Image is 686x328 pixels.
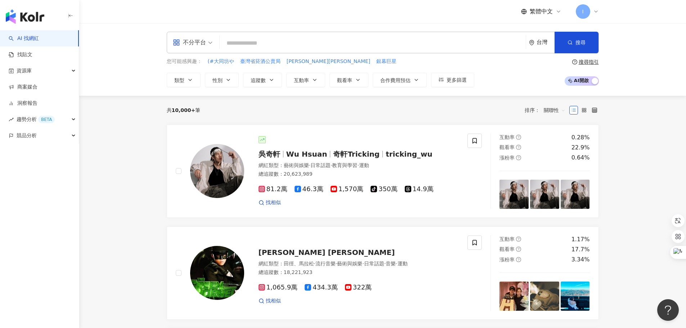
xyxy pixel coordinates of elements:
[259,297,281,305] a: 找相似
[371,185,397,193] span: 350萬
[294,77,309,83] span: 互動率
[386,261,396,266] span: 音樂
[337,77,352,83] span: 觀看率
[266,297,281,305] span: 找相似
[9,117,14,122] span: rise
[516,247,521,252] span: question-circle
[9,84,37,91] a: 商案媒合
[287,58,371,65] span: [PERSON_NAME][PERSON_NAME]
[499,134,515,140] span: 互動率
[529,40,534,45] span: environment
[9,100,37,107] a: 洞察報告
[259,269,459,276] div: 總追蹤數 ： 18,221,923
[398,261,408,266] span: 運動
[243,73,282,87] button: 追蹤數
[337,261,362,266] span: 藝術與娛樂
[309,162,310,168] span: ·
[447,77,467,83] span: 更多篩選
[572,59,577,64] span: question-circle
[286,150,327,158] span: Wu Hsuan
[259,284,298,291] span: 1,065.9萬
[499,155,515,161] span: 漲粉率
[314,261,315,266] span: ·
[207,58,234,66] button: (#大同坊や
[205,73,239,87] button: 性別
[259,171,459,178] div: 總追蹤數 ： 20,623,989
[530,8,553,15] span: 繁體中文
[329,73,368,87] button: 觀看率
[240,58,281,65] span: 臺灣省菸酒公賣局
[17,127,37,144] span: 競品分析
[173,39,180,46] span: appstore
[571,235,590,243] div: 1.17%
[259,162,459,169] div: 網紅類型 ：
[331,185,364,193] span: 1,570萬
[167,107,201,113] div: 共 筆
[259,248,395,257] span: [PERSON_NAME] [PERSON_NAME]
[499,257,515,262] span: 漲粉率
[499,236,515,242] span: 互動率
[396,261,397,266] span: ·
[284,162,309,168] span: 藝術與娛樂
[386,150,432,158] span: tricking_wu
[310,162,331,168] span: 日常話題
[173,37,206,48] div: 不分平台
[657,299,679,321] iframe: Help Scout Beacon - Open
[259,260,459,268] div: 網紅類型 ：
[525,104,569,116] div: 排序：
[284,261,314,266] span: 田徑、馬拉松
[172,107,196,113] span: 10,000+
[212,77,223,83] span: 性別
[516,145,521,150] span: question-circle
[499,246,515,252] span: 觀看率
[571,134,590,141] div: 0.28%
[516,257,521,262] span: question-circle
[373,73,427,87] button: 合作費用預估
[331,162,332,168] span: ·
[190,246,244,300] img: KOL Avatar
[6,9,44,24] img: logo
[259,199,281,206] a: 找相似
[336,261,337,266] span: ·
[384,261,386,266] span: ·
[357,162,359,168] span: ·
[499,282,529,311] img: post-image
[555,32,598,53] button: 搜尋
[286,58,371,66] button: [PERSON_NAME][PERSON_NAME]
[405,185,434,193] span: 14.9萬
[9,35,39,42] a: searchAI 找網紅
[571,246,590,253] div: 17.7%
[208,58,234,65] span: (#大同坊や
[38,116,55,123] div: BETA
[516,237,521,242] span: question-circle
[530,180,559,209] img: post-image
[286,73,325,87] button: 互動率
[17,111,55,127] span: 趨勢分析
[516,135,521,140] span: question-circle
[167,226,599,320] a: KOL Avatar[PERSON_NAME] [PERSON_NAME]網紅類型：田徑、馬拉松·流行音樂·藝術與娛樂·日常話題·音樂·運動總追蹤數：18,221,9231,065.9萬434....
[571,144,590,152] div: 22.9%
[259,185,287,193] span: 81.2萬
[305,284,338,291] span: 434.3萬
[544,104,565,116] span: 關聯性
[259,150,280,158] span: 吳奇軒
[359,162,369,168] span: 運動
[167,125,599,218] a: KOL Avatar吳奇軒Wu Hsuan奇軒Trickingtricking_wu網紅類型：藝術與娛樂·日常話題·教育與學習·運動總追蹤數：20,623,98981.2萬46.3萬1,570萬...
[266,199,281,206] span: 找相似
[174,77,184,83] span: 類型
[362,261,364,266] span: ·
[561,180,590,209] img: post-image
[333,150,380,158] span: 奇軒Tricking
[9,51,32,58] a: 找貼文
[571,256,590,264] div: 3.34%
[295,185,323,193] span: 46.3萬
[332,162,357,168] span: 教育與學習
[579,59,599,65] div: 搜尋指引
[376,58,397,66] button: 銀幕巨星
[167,73,201,87] button: 類型
[345,284,372,291] span: 322萬
[499,180,529,209] img: post-image
[376,58,396,65] span: 銀幕巨星
[561,282,590,311] img: post-image
[516,155,521,160] span: question-circle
